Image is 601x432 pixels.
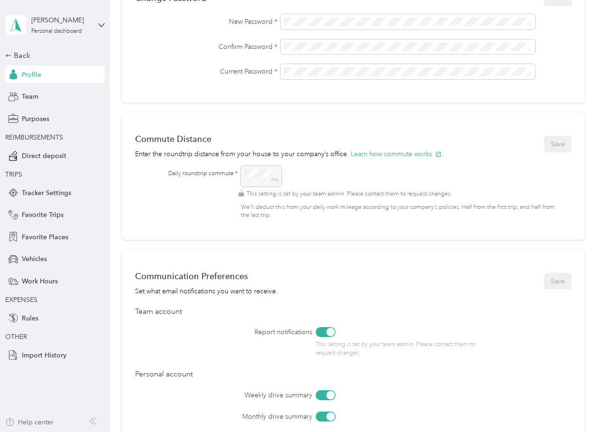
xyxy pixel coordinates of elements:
p: This setting is set by your team admin. Please contact them to request changes. [238,190,555,198]
span: Favorite Trips [22,210,64,220]
span: Favorite Places [22,232,68,242]
label: Monthly drive summary [188,412,313,422]
span: TRIPS [5,170,22,178]
label: New Password [135,17,277,27]
label: Confirm Password [135,42,277,52]
label: Daily roundtrip commute [168,169,237,178]
p: This setting is set by your team admin. Please contact them to request changes. [316,340,475,357]
label: Current Password [135,66,277,76]
span: Vehicles [22,254,47,264]
span: Purposes [22,114,49,124]
p: Enter the roundtrip distance from your house to your company’s office. [135,149,442,159]
div: Back [5,50,100,61]
div: Set what email notifications you want to receive. [135,286,278,296]
label: Report notifications [188,327,313,337]
span: Rules [22,313,38,323]
button: Help center [5,417,54,427]
span: EXPENSES [5,296,37,304]
div: Commute Distance [135,134,442,144]
div: Personal dashboard [31,28,82,34]
span: Import History [22,350,66,360]
div: Communication Preferences [135,271,278,281]
span: Team [22,92,38,102]
div: Team account [135,306,572,318]
span: Profile [22,70,41,80]
span: Direct deposit [22,151,66,161]
iframe: Everlance-gr Chat Button Frame [548,379,601,432]
span: Work Hours [22,276,58,286]
p: We’ll deduct this from your daily work mileage according to your company’s policies. Half from th... [241,203,555,220]
div: Personal account [135,369,572,380]
div: [PERSON_NAME] [31,15,91,25]
span: REIMBURSEMENTS [5,133,63,141]
span: OTHER [5,333,27,341]
label: Weekly drive summary [188,390,313,400]
span: Tracker Settings [22,188,71,198]
button: Learn how commute works [351,149,442,159]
